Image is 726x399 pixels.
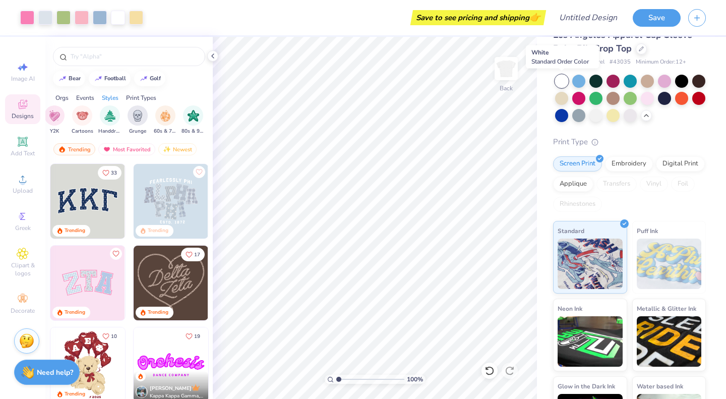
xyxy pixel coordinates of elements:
div: filter for 80s & 90s [181,105,205,135]
img: trending.gif [58,146,66,153]
span: Metallic & Glitter Ink [637,303,696,314]
div: Back [500,84,513,93]
div: filter for Grunge [128,105,148,135]
div: football [104,76,126,81]
button: filter button [98,105,122,135]
img: 12710c6a-dcc0-49ce-8688-7fe8d5f96fe2 [134,246,208,320]
span: # 43035 [610,58,631,67]
img: topCreatorCrown.gif [192,383,200,391]
span: Image AI [11,75,35,83]
div: filter for Cartoons [72,105,93,135]
button: Like [98,329,122,343]
span: Decorate [11,307,35,315]
img: trend_line.gif [58,76,67,82]
div: Vinyl [640,177,668,192]
img: 5ee11766-d822-42f5-ad4e-763472bf8dcf [125,246,199,320]
img: trend_line.gif [140,76,148,82]
img: Standard [558,239,623,289]
img: Handdrawn Image [104,110,115,122]
div: Trending [65,227,85,235]
img: Grunge Image [132,110,143,122]
div: Print Types [126,93,156,102]
span: Grunge [129,128,146,135]
div: Styles [102,93,118,102]
button: football [89,71,131,86]
img: Puff Ink [637,239,702,289]
div: Print Type [553,136,706,148]
div: Orgs [55,93,69,102]
button: Like [193,166,205,178]
div: Screen Print [553,156,602,172]
span: 60s & 70s [154,128,177,135]
img: Metallic & Glitter Ink [637,316,702,367]
div: Applique [553,177,593,192]
input: Untitled Design [551,8,625,28]
input: Try "Alpha" [70,51,199,62]
img: Cartoons Image [77,110,88,122]
div: Rhinestones [553,197,602,212]
button: Like [181,329,205,343]
div: Embroidery [605,156,653,172]
button: filter button [72,105,93,135]
div: Trending [65,390,85,398]
span: Standard Order Color [531,58,589,66]
div: Trending [53,143,95,155]
div: Digital Print [656,156,705,172]
span: Minimum Order: 12 + [636,58,686,67]
button: Like [110,248,122,260]
div: Trending [148,309,168,316]
button: filter button [154,105,177,135]
img: 5a4b4175-9e88-49c8-8a23-26d96782ddc6 [134,164,208,239]
img: Back [496,59,516,79]
div: filter for Handdrawn [98,105,122,135]
span: Clipart & logos [5,261,40,277]
button: filter button [44,105,65,135]
div: Trending [148,227,168,235]
span: Designs [12,112,34,120]
img: edfb13fc-0e43-44eb-bea2-bf7fc0dd67f9 [125,164,199,239]
div: Transfers [596,177,637,192]
img: 3b9aba4f-e317-4aa7-a679-c95a879539bd [50,164,125,239]
button: golf [134,71,165,86]
div: Save to see pricing and shipping [413,10,543,25]
span: 100 % [407,375,423,384]
span: 80s & 90s [181,128,205,135]
button: filter button [128,105,148,135]
div: Foil [671,177,695,192]
span: Standard [558,225,584,236]
span: Add Text [11,149,35,157]
span: 10 [111,334,117,339]
div: golf [150,76,161,81]
span: Y2K [50,128,59,135]
div: filter for 60s & 70s [154,105,177,135]
img: 80s & 90s Image [188,110,199,122]
span: Cartoons [72,128,93,135]
strong: Need help? [37,368,73,377]
span: Neon Ink [558,303,582,314]
img: most_fav.gif [103,146,111,153]
span: 17 [194,252,200,257]
button: Like [98,166,122,180]
span: Puff Ink [637,225,658,236]
span: 33 [111,170,117,176]
div: Most Favorited [98,143,155,155]
span: Water based Ink [637,381,683,391]
div: White [526,45,599,69]
span: [PERSON_NAME] [150,385,192,392]
img: 9980f5e8-e6a1-4b4a-8839-2b0e9349023c [50,246,125,320]
img: Avatar [136,386,148,398]
img: Newest.gif [163,146,171,153]
div: filter for Y2K [44,105,65,135]
div: Newest [158,143,197,155]
button: bear [53,71,85,86]
img: a3f22b06-4ee5-423c-930f-667ff9442f68 [208,164,282,239]
img: trend_line.gif [94,76,102,82]
button: Save [633,9,681,27]
span: Handdrawn [98,128,122,135]
div: bear [69,76,81,81]
div: Trending [65,309,85,316]
button: Like [181,248,205,261]
span: 19 [194,334,200,339]
img: Neon Ink [558,316,623,367]
div: Events [76,93,94,102]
